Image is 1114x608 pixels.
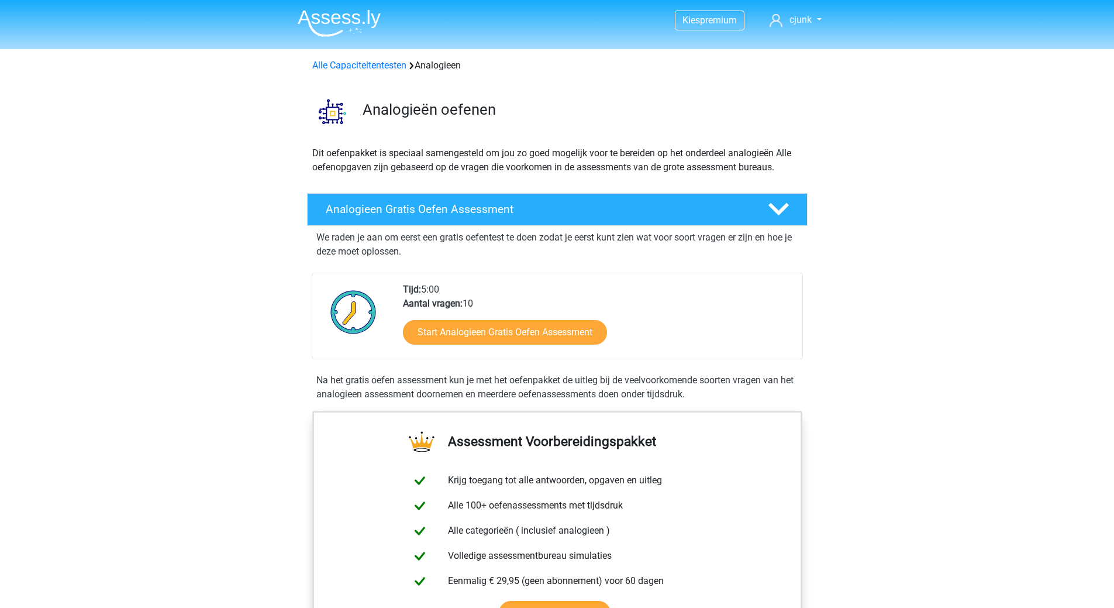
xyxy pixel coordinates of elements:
[403,298,463,309] b: Aantal vragen:
[394,283,802,359] div: 5:00 10
[789,14,812,25] span: cjunk
[312,373,803,401] div: Na het gratis oefen assessment kun je met het oefenpakket de uitleg bij de veelvoorkomende soorte...
[765,13,826,27] a: cjunk
[363,101,798,119] h3: Analogieën oefenen
[403,284,421,295] b: Tijd:
[326,202,749,216] h4: Analogieen Gratis Oefen Assessment
[312,146,802,174] p: Dit oefenpakket is speciaal samengesteld om jou zo goed mogelijk voor te bereiden op het onderdee...
[298,9,381,37] img: Assessly
[324,283,383,341] img: Klok
[302,193,812,226] a: Analogieen Gratis Oefen Assessment
[403,320,607,345] a: Start Analogieen Gratis Oefen Assessment
[682,15,700,26] span: Kies
[316,231,798,259] p: We raden je aan om eerst een gratis oefentest te doen zodat je eerst kunt zien wat voor soort vra...
[308,87,357,136] img: analogieen
[700,15,737,26] span: premium
[675,12,744,28] a: Kiespremium
[308,59,807,73] div: Analogieen
[312,60,406,71] a: Alle Capaciteitentesten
